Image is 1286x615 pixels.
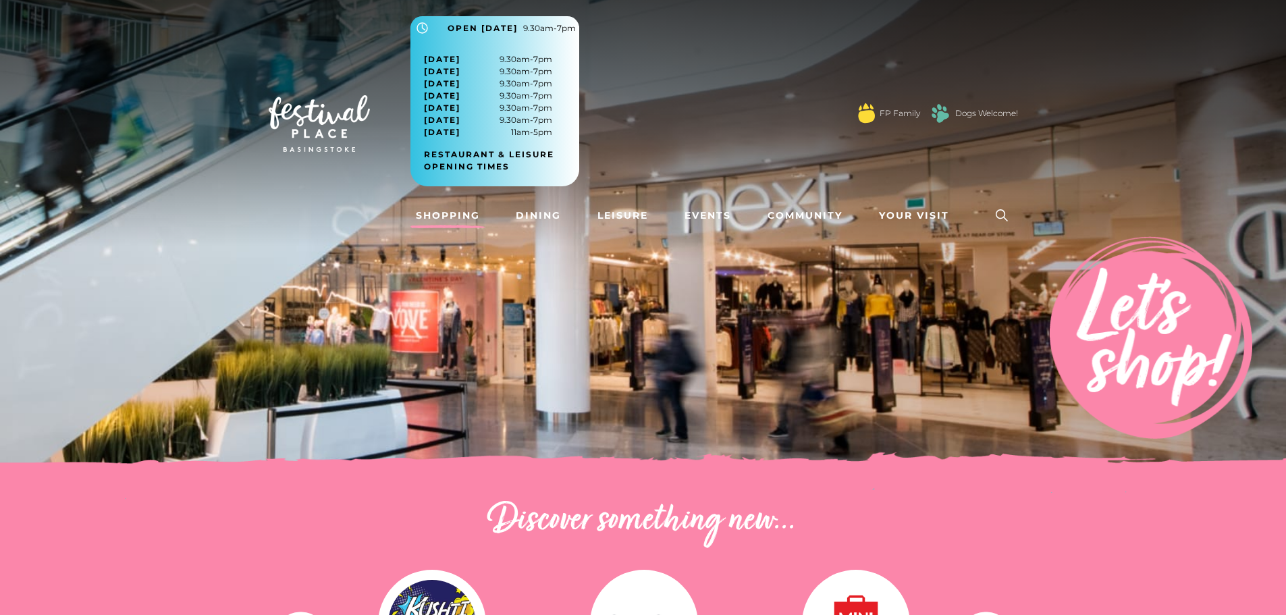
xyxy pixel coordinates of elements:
[510,203,566,228] a: Dining
[424,114,460,126] span: [DATE]
[523,22,576,34] span: 9.30am-7pm
[448,22,518,34] span: Open [DATE]
[424,102,552,114] span: 9.30am-7pm
[592,203,653,228] a: Leisure
[424,90,460,102] span: [DATE]
[410,203,485,228] a: Shopping
[424,78,552,90] span: 9.30am-7pm
[424,53,460,65] span: [DATE]
[424,149,576,173] a: Restaurant & Leisure opening times
[424,102,460,114] span: [DATE]
[424,65,460,78] span: [DATE]
[424,114,552,126] span: 9.30am-7pm
[424,53,552,65] span: 9.30am-7pm
[424,78,460,90] span: [DATE]
[762,203,848,228] a: Community
[424,65,552,78] span: 9.30am-7pm
[879,209,949,223] span: Your Visit
[269,500,1018,543] h2: Discover something new...
[874,203,961,228] a: Your Visit
[955,107,1018,119] a: Dogs Welcome!
[424,90,552,102] span: 9.30am-7pm
[880,107,920,119] a: FP Family
[410,16,579,40] button: Open [DATE] 9.30am-7pm
[679,203,736,228] a: Events
[269,95,370,152] img: Festival Place Logo
[424,126,460,138] span: [DATE]
[424,126,552,138] span: 11am-5pm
